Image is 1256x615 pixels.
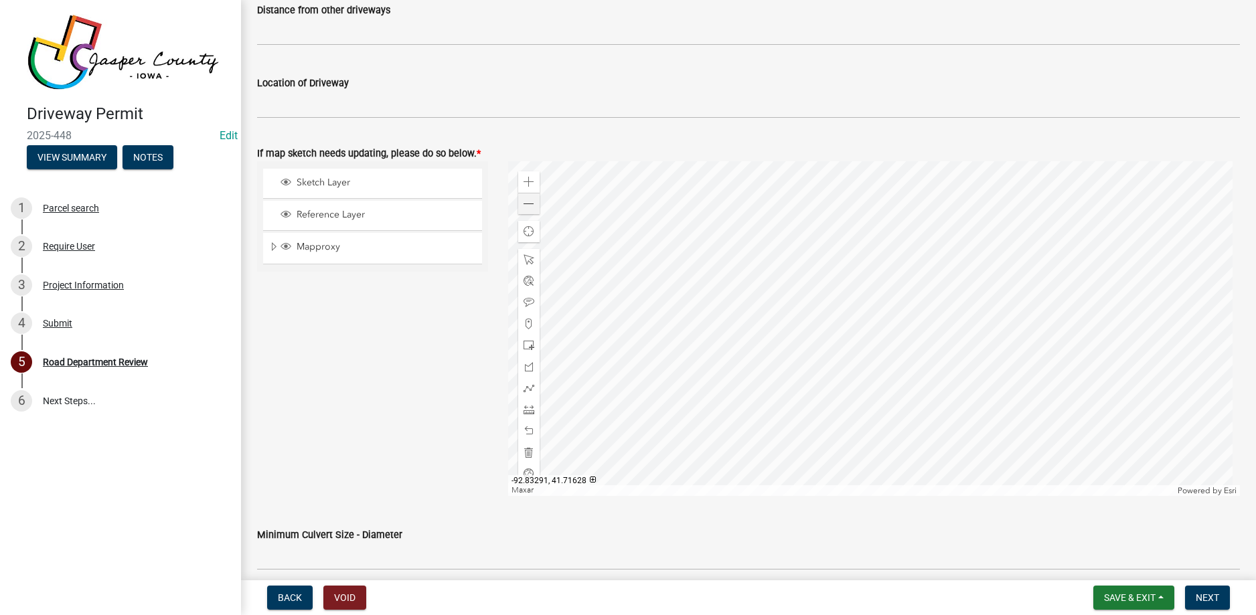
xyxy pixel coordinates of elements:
div: Sketch Layer [279,177,477,190]
a: Esri [1224,486,1237,495]
div: 5 [11,351,32,373]
span: Mapproxy [293,241,477,253]
ul: Layer List [262,165,483,268]
div: 3 [11,274,32,296]
div: Road Department Review [43,357,148,367]
img: Jasper County, Iowa [27,14,220,90]
div: Find my location [518,221,540,242]
div: 4 [11,313,32,334]
div: Maxar [508,485,1175,496]
wm-modal-confirm: Notes [123,153,173,163]
div: Require User [43,242,95,251]
div: 1 [11,197,32,219]
button: Back [267,586,313,610]
label: Location of Driveway [257,79,349,88]
span: Expand [268,241,279,255]
label: Distance from other driveways [257,6,390,15]
label: If map sketch needs updating, please do so below. [257,149,481,159]
span: 2025-448 [27,129,214,142]
span: Save & Exit [1104,592,1156,603]
div: Parcel search [43,203,99,213]
span: Next [1196,592,1219,603]
button: Next [1185,586,1230,610]
li: Mapproxy [263,233,482,264]
div: 2 [11,236,32,257]
wm-modal-confirm: Summary [27,153,117,163]
h4: Driveway Permit [27,104,230,124]
button: Notes [123,145,173,169]
a: Edit [220,129,238,142]
button: View Summary [27,145,117,169]
div: Powered by [1174,485,1240,496]
div: Zoom in [518,171,540,193]
div: Zoom out [518,193,540,214]
div: Mapproxy [279,241,477,254]
li: Sketch Layer [263,169,482,199]
span: Reference Layer [293,209,477,221]
wm-modal-confirm: Edit Application Number [220,129,238,142]
button: Void [323,586,366,610]
span: Back [278,592,302,603]
div: Reference Layer [279,209,477,222]
div: Submit [43,319,72,328]
div: 6 [11,390,32,412]
label: Minimum Culvert Size - Diameter [257,531,402,540]
li: Reference Layer [263,201,482,231]
span: Sketch Layer [293,177,477,189]
div: Project Information [43,280,124,290]
button: Save & Exit [1093,586,1174,610]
